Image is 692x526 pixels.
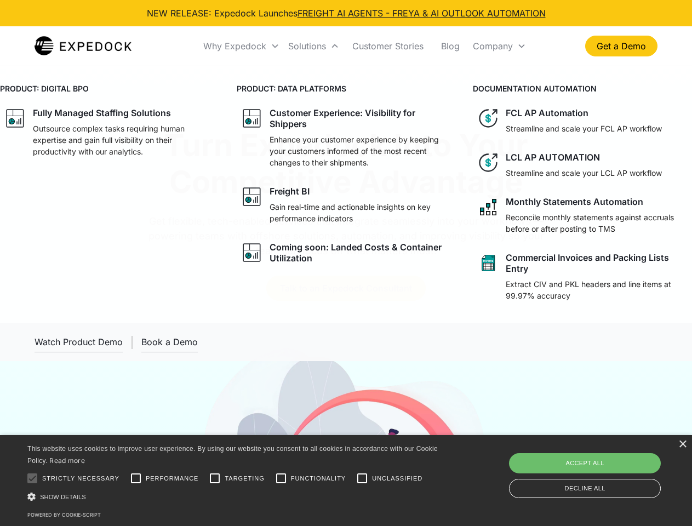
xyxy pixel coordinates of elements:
[270,107,451,129] div: Customer Experience: Visibility for Shippers
[473,41,513,52] div: Company
[506,211,688,235] p: Reconcile monthly statements against accruals before or after posting to TMS
[4,107,26,129] img: graph icon
[203,41,266,52] div: Why Expedock
[40,494,86,500] span: Show details
[42,474,119,483] span: Strictly necessary
[506,167,662,179] p: Streamline and scale your LCL AP workflow
[237,237,456,268] a: graph iconComing soon: Landed Costs & Container Utilization
[27,491,442,502] div: Show details
[27,445,438,465] span: This website uses cookies to improve user experience. By using our website you consent to all coo...
[473,248,692,306] a: sheet iconCommercial Invoices and Packing Lists EntryExtract CIV and PKL headers and line items a...
[225,474,264,483] span: Targeting
[477,252,499,274] img: sheet icon
[33,107,171,118] div: Fully Managed Staffing Solutions
[473,147,692,183] a: dollar iconLCL AP AUTOMATIONStreamline and scale your LCL AP workflow
[473,103,692,139] a: dollar iconFCL AP AutomationStreamline and scale your FCL AP workflow
[35,35,131,57] img: Expedock Logo
[432,27,468,65] a: Blog
[477,152,499,174] img: dollar icon
[585,36,657,56] a: Get a Demo
[141,332,198,352] a: Book a Demo
[141,336,198,347] div: Book a Demo
[270,186,310,197] div: Freight BI
[241,242,263,264] img: graph icon
[199,27,284,65] div: Why Expedock
[270,134,451,168] p: Enhance your customer experience by keeping your customers informed of the most recent changes to...
[506,123,662,134] p: Streamline and scale your FCL AP workflow
[146,474,199,483] span: Performance
[27,512,101,518] a: Powered by cookie-script
[147,7,546,20] div: NEW RELEASE: Expedock Launches
[372,474,422,483] span: Unclassified
[33,123,215,157] p: Outsource complex tasks requiring human expertise and gain full visibility on their productivity ...
[241,107,263,129] img: graph icon
[241,186,263,208] img: graph icon
[237,83,456,94] h4: PRODUCT: DATA PLATFORMS
[473,192,692,239] a: network like iconMonthly Statements AutomationReconcile monthly statements against accruals befor...
[506,152,600,163] div: LCL AP AUTOMATION
[473,83,692,94] h4: DOCUMENTATION AUTOMATION
[291,474,346,483] span: Functionality
[35,35,131,57] a: home
[298,8,546,19] a: FREIGHT AI AGENTS - FREYA & AI OUTLOOK AUTOMATION
[510,408,692,526] iframe: Chat Widget
[35,332,123,352] a: open lightbox
[237,103,456,173] a: graph iconCustomer Experience: Visibility for ShippersEnhance your customer experience by keeping...
[35,336,123,347] div: Watch Product Demo
[506,252,688,274] div: Commercial Invoices and Packing Lists Entry
[477,196,499,218] img: network like icon
[344,27,432,65] a: Customer Stories
[284,27,344,65] div: Solutions
[477,107,499,129] img: dollar icon
[468,27,530,65] div: Company
[49,456,85,465] a: Read more
[506,107,588,118] div: FCL AP Automation
[270,201,451,224] p: Gain real-time and actionable insights on key performance indicators
[237,181,456,228] a: graph iconFreight BIGain real-time and actionable insights on key performance indicators
[270,242,451,264] div: Coming soon: Landed Costs & Container Utilization
[506,196,643,207] div: Monthly Statements Automation
[288,41,326,52] div: Solutions
[506,278,688,301] p: Extract CIV and PKL headers and line items at 99.97% accuracy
